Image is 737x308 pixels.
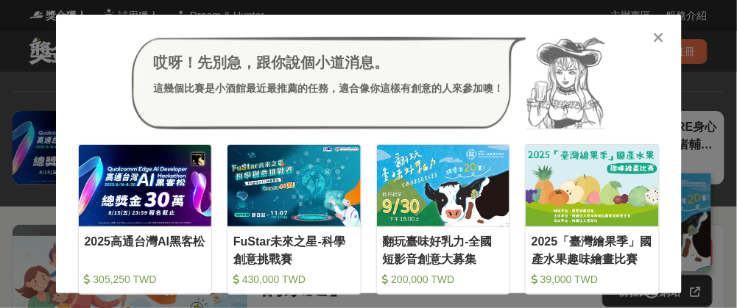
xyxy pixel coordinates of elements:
[532,272,653,287] div: 39,000 TWD
[233,233,355,266] div: FuStar未來之星-科學創意挑戰賽
[233,272,355,287] div: 430,000 TWD
[383,272,504,287] div: 200,000 TWD
[154,81,504,96] div: 這幾個比賽是小酒館最近最推薦的任務，適合像你這樣有創意的人來參加噢！
[79,145,212,226] img: Cover Image
[154,51,504,74] div: 哎呀！先別急，跟你說個小道消息。
[377,145,510,226] img: Cover Image
[526,145,659,226] img: Cover Image
[85,272,206,287] div: 305,250 TWD
[526,37,606,129] img: Avatar
[532,233,653,266] div: 2025「臺灣繪果季」國產水果趣味繪畫比賽
[78,144,213,295] a: Cover Image2025高通台灣AI黑客松 305,250 TWD
[525,144,660,295] a: Cover Image2025「臺灣繪果季」國產水果趣味繪畫比賽 39,000 TWD
[376,144,511,295] a: Cover Image翻玩臺味好乳力-全國短影音創意大募集 200,000 TWD
[383,233,504,266] div: 翻玩臺味好乳力-全國短影音創意大募集
[228,145,361,226] img: Cover Image
[85,233,206,266] div: 2025高通台灣AI黑客松
[227,144,362,295] a: Cover ImageFuStar未來之星-科學創意挑戰賽 430,000 TWD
